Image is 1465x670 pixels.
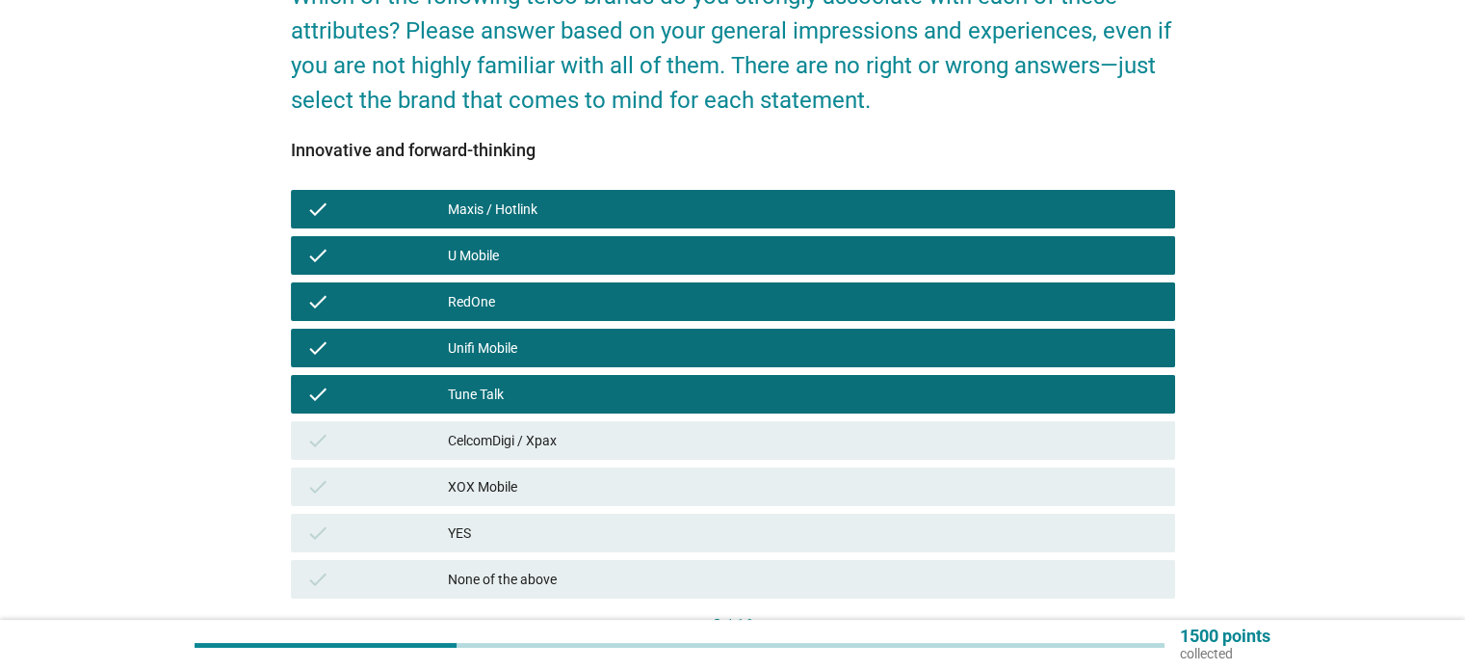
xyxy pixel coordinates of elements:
[448,383,1159,406] div: Tune Talk
[1180,628,1270,645] p: 1500 points
[448,336,1159,360] div: Unifi Mobile
[306,336,329,360] i: check
[306,475,329,498] i: check
[306,290,329,313] i: check
[306,383,329,406] i: check
[448,475,1159,498] div: XOX Mobile
[448,568,1159,591] div: None of the above
[448,429,1159,452] div: CelcomDigi / Xpax
[306,244,329,267] i: check
[448,290,1159,313] div: RedOne
[1180,645,1270,662] p: collected
[306,429,329,452] i: check
[448,522,1159,545] div: YES
[306,568,329,591] i: check
[291,137,1175,163] div: Innovative and forward-thinking
[448,244,1159,267] div: U Mobile
[306,198,329,221] i: check
[448,198,1159,221] div: Maxis / Hotlink
[306,522,329,545] i: check
[291,614,1175,637] div: 8 / 16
